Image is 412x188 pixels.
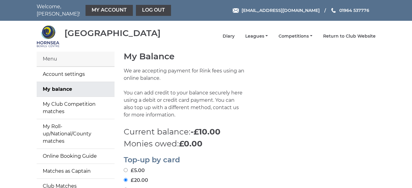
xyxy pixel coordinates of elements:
input: £5.00 [124,168,128,172]
a: Diary [223,33,235,39]
a: Return to Club Website [323,33,376,39]
a: Phone us 01964 537776 [330,7,369,14]
a: Email [EMAIL_ADDRESS][DOMAIN_NAME] [233,7,320,14]
img: Hornsea Bowls Centre [37,25,60,48]
a: My balance [37,82,115,97]
input: £20.00 [124,178,128,182]
a: Competitions [279,33,312,39]
a: Leagues [245,33,268,39]
a: My Account [86,5,133,16]
p: Monies owed: [124,138,376,150]
div: Menu [37,52,115,67]
strong: -£10.00 [191,127,221,137]
label: £20.00 [124,177,148,184]
h2: Top-up by card [124,156,376,164]
p: We are accepting payment for Rink fees using an online balance. You can add credit to your balanc... [124,67,245,126]
h1: My Balance [124,52,376,61]
span: 01964 537776 [339,8,369,13]
label: £5.00 [124,167,145,174]
a: My Roll-up/National/County matches [37,119,115,149]
p: Current balance: [124,126,376,138]
a: Log out [136,5,171,16]
span: [EMAIL_ADDRESS][DOMAIN_NAME] [242,8,320,13]
strong: £0.00 [179,139,202,149]
div: [GEOGRAPHIC_DATA] [64,28,161,38]
a: My Club Competition matches [37,97,115,119]
img: Email [233,8,239,13]
nav: Welcome, [PERSON_NAME]! [37,3,173,18]
a: Matches as Captain [37,164,115,179]
a: Account settings [37,67,115,82]
img: Phone us [331,8,336,13]
a: Online Booking Guide [37,149,115,164]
